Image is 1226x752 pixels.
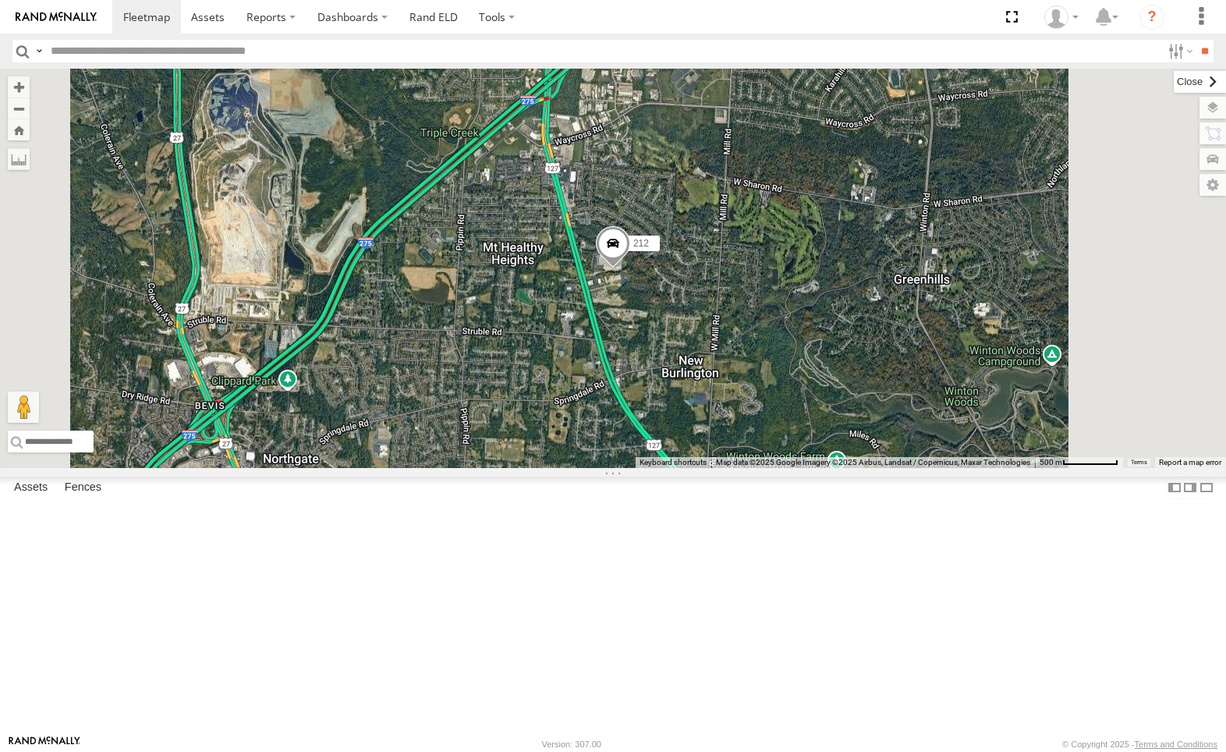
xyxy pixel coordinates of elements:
[16,12,97,23] img: rand-logo.svg
[1131,459,1147,466] a: Terms (opens in new tab)
[8,392,39,423] button: Drag Pegman onto the map to open Street View
[8,148,30,170] label: Measure
[1040,458,1062,466] span: 500 m
[9,736,80,752] a: Visit our Website
[8,119,30,140] button: Zoom Home
[1159,458,1221,466] a: Report a map error
[716,458,1030,466] span: Map data ©2025 Google Imagery ©2025 Airbus, Landsat / Copernicus, Maxar Technologies
[1135,740,1217,749] a: Terms and Conditions
[1182,477,1198,499] label: Dock Summary Table to the Right
[1167,477,1182,499] label: Dock Summary Table to the Left
[8,76,30,98] button: Zoom in
[57,477,109,498] label: Fences
[640,457,707,468] button: Keyboard shortcuts
[33,40,45,62] label: Search Query
[542,740,601,749] div: Version: 307.00
[8,98,30,119] button: Zoom out
[1039,5,1084,29] div: Mike Seta
[633,238,649,249] span: 212
[1162,40,1196,62] label: Search Filter Options
[1139,5,1164,30] i: ?
[1199,477,1214,499] label: Hide Summary Table
[6,477,55,498] label: Assets
[1035,457,1123,468] button: Map Scale: 500 m per 68 pixels
[1199,174,1226,196] label: Map Settings
[1062,740,1217,749] div: © Copyright 2025 -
